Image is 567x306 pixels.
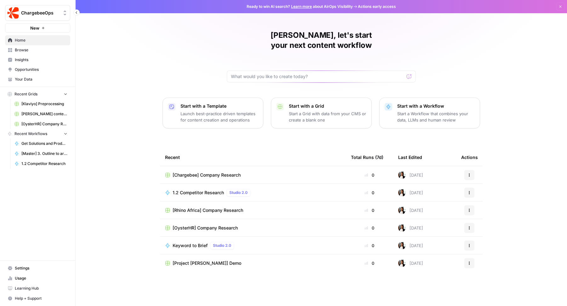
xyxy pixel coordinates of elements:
div: [DATE] [398,242,423,249]
span: Ready to win AI search? about AirOps Visibility [247,4,353,9]
div: 0 [351,225,388,231]
a: [Klaviyo] Preprocessing [12,99,70,109]
p: Start with a Grid [289,103,366,109]
button: Recent Grids [5,89,70,99]
a: 1.2 Competitor ResearchStudio 2.0 [165,189,341,196]
button: New [5,23,70,33]
span: 1.2 Competitor Research [21,161,67,167]
input: What would you like to create today? [231,73,404,80]
a: Keyword to BriefStudio 2.0 [165,242,341,249]
button: Workspace: ChargebeeOps [5,5,70,21]
div: [DATE] [398,207,423,214]
span: [OysterHR] Company Research [173,225,238,231]
span: Actions early access [358,4,396,9]
a: [Rhino Africa] Company Research [165,207,341,213]
span: Browse [15,47,67,53]
p: Start with a Workflow [397,103,475,109]
img: xqjo96fmx1yk2e67jao8cdkou4un [398,259,406,267]
button: Start with a TemplateLaunch best-practice driven templates for content creation and operations [163,98,263,128]
img: xqjo96fmx1yk2e67jao8cdkou4un [398,207,406,214]
a: Browse [5,45,70,55]
span: [OysterHR] Company Research [21,121,67,127]
p: Start with a Template [180,103,258,109]
a: [OysterHR] Company Research [165,225,341,231]
img: xqjo96fmx1yk2e67jao8cdkou4un [398,242,406,249]
span: 1.2 Competitor Research [173,190,224,196]
div: 0 [351,190,388,196]
span: Studio 2.0 [229,190,248,195]
span: Insights [15,57,67,63]
a: Home [5,35,70,45]
span: Learning Hub [15,286,67,291]
button: Start with a GridStart a Grid with data from your CMS or create a blank one [271,98,372,128]
button: Start with a WorkflowStart a Workflow that combines your data, LLMs and human review [379,98,480,128]
span: Home [15,37,67,43]
img: xqjo96fmx1yk2e67jao8cdkou4un [398,171,406,179]
div: Actions [461,149,478,166]
a: [Chargebee] Company Research [165,172,341,178]
button: Recent Workflows [5,129,70,139]
a: Get Solutions and Products [12,139,70,149]
a: Insights [5,55,70,65]
a: Learn more [291,4,312,9]
span: ChargebeeOps [21,10,59,16]
span: Recent Grids [14,91,37,97]
div: Last Edited [398,149,422,166]
a: [OysterHR] Company Research [12,119,70,129]
span: [Project [PERSON_NAME]] Demo [173,260,241,266]
a: 1.2 Competitor Research [12,159,70,169]
div: [DATE] [398,259,423,267]
span: [PERSON_NAME] content refresh test [21,111,67,117]
button: Help + Support [5,293,70,303]
div: [DATE] [398,224,423,232]
span: Recent Workflows [14,131,47,137]
span: [Master] 3. Outline to article [21,151,67,156]
span: Settings [15,265,67,271]
div: 0 [351,242,388,249]
span: [Klaviyo] Preprocessing [21,101,67,107]
div: Total Runs (7d) [351,149,383,166]
span: Opportunities [15,67,67,72]
span: Help + Support [15,296,67,301]
div: [DATE] [398,189,423,196]
a: Settings [5,263,70,273]
a: [PERSON_NAME] content refresh test [12,109,70,119]
p: Start a Workflow that combines your data, LLMs and human review [397,110,475,123]
a: Opportunities [5,65,70,75]
a: Your Data [5,74,70,84]
span: Usage [15,275,67,281]
div: [DATE] [398,171,423,179]
span: [Rhino Africa] Company Research [173,207,243,213]
div: Recent [165,149,341,166]
img: xqjo96fmx1yk2e67jao8cdkou4un [398,189,406,196]
span: Get Solutions and Products [21,141,67,146]
a: [Master] 3. Outline to article [12,149,70,159]
h1: [PERSON_NAME], let's start your next content workflow [227,30,416,50]
a: Learning Hub [5,283,70,293]
div: 0 [351,172,388,178]
img: xqjo96fmx1yk2e67jao8cdkou4un [398,224,406,232]
span: New [30,25,39,31]
p: Start a Grid with data from your CMS or create a blank one [289,110,366,123]
span: Keyword to Brief [173,242,208,249]
span: Studio 2.0 [213,243,231,248]
a: Usage [5,273,70,283]
div: 0 [351,260,388,266]
img: ChargebeeOps Logo [7,7,19,19]
span: Your Data [15,76,67,82]
p: Launch best-practice driven templates for content creation and operations [180,110,258,123]
span: [Chargebee] Company Research [173,172,241,178]
a: [Project [PERSON_NAME]] Demo [165,260,341,266]
div: 0 [351,207,388,213]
